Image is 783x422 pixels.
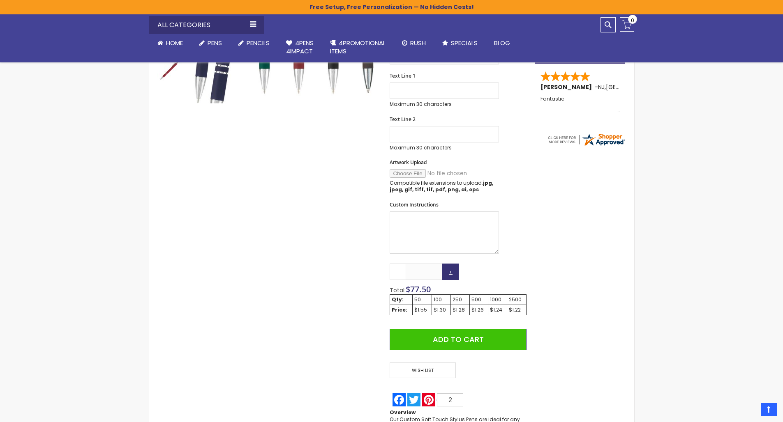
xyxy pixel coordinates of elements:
a: Rush [394,34,434,52]
a: + [442,264,459,280]
div: $1.28 [453,307,468,313]
a: 4Pens4impact [278,34,322,61]
p: Maximum 30 characters [390,144,499,151]
div: $1.22 [509,307,524,313]
span: Artwork Upload [390,159,427,166]
span: 2 [448,397,452,404]
a: Top [761,403,777,416]
div: $1.26 [471,307,487,313]
span: 4Pens 4impact [286,39,314,55]
span: Specials [451,39,478,47]
span: 4PROMOTIONAL ITEMS [330,39,386,55]
div: 2500 [509,296,524,303]
a: Specials [434,34,486,52]
p: Compatible file extensions to upload: [390,180,499,193]
div: Custom Soft Touch Metal Pen - Stylus Top [157,57,182,82]
div: All Categories [149,16,264,34]
a: Wish List [390,362,458,378]
a: Pinterest2 [421,393,464,406]
div: $1.30 [434,307,449,313]
span: NJ [598,83,605,91]
div: Fantastic [540,96,620,114]
span: Home [166,39,183,47]
a: 4pens.com certificate URL [547,142,626,149]
div: 500 [471,296,487,303]
span: [PERSON_NAME] [540,83,595,91]
a: Facebook [392,393,407,406]
strong: Qty: [392,296,404,303]
span: Text Line 1 [390,72,416,79]
img: Custom Soft Touch Metal Pen - Stylus Top [157,57,182,82]
div: $1.55 [414,307,430,313]
span: Text Line 2 [390,116,416,123]
span: [GEOGRAPHIC_DATA] [606,83,666,91]
div: 1000 [490,296,505,303]
a: Pens [191,34,230,52]
div: $1.24 [490,307,505,313]
a: Home [149,34,191,52]
span: Pens [208,39,222,47]
span: 0 [631,16,634,24]
span: Total: [390,286,406,294]
a: 4PROMOTIONALITEMS [322,34,394,61]
img: 4pens.com widget logo [547,132,626,147]
div: 50 [414,296,430,303]
span: Pencils [247,39,270,47]
span: Wish List [390,362,455,378]
a: Twitter [407,393,421,406]
span: Custom Instructions [390,201,439,208]
span: Blog [494,39,510,47]
a: Blog [486,34,518,52]
strong: jpg, jpeg, gif, tiff, tif, pdf, png, ai, eps [390,179,493,193]
a: 0 [620,17,634,32]
span: $ [406,284,431,295]
strong: Price: [392,306,407,313]
button: Add to Cart [390,329,526,350]
span: 77.50 [410,284,431,295]
div: 250 [453,296,468,303]
div: 100 [434,296,449,303]
a: - [390,264,406,280]
span: - , [595,83,666,91]
a: Pencils [230,34,278,52]
span: Add to Cart [433,334,484,344]
span: Rush [410,39,426,47]
strong: Overview [390,409,416,416]
p: Maximum 30 characters [390,101,499,108]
